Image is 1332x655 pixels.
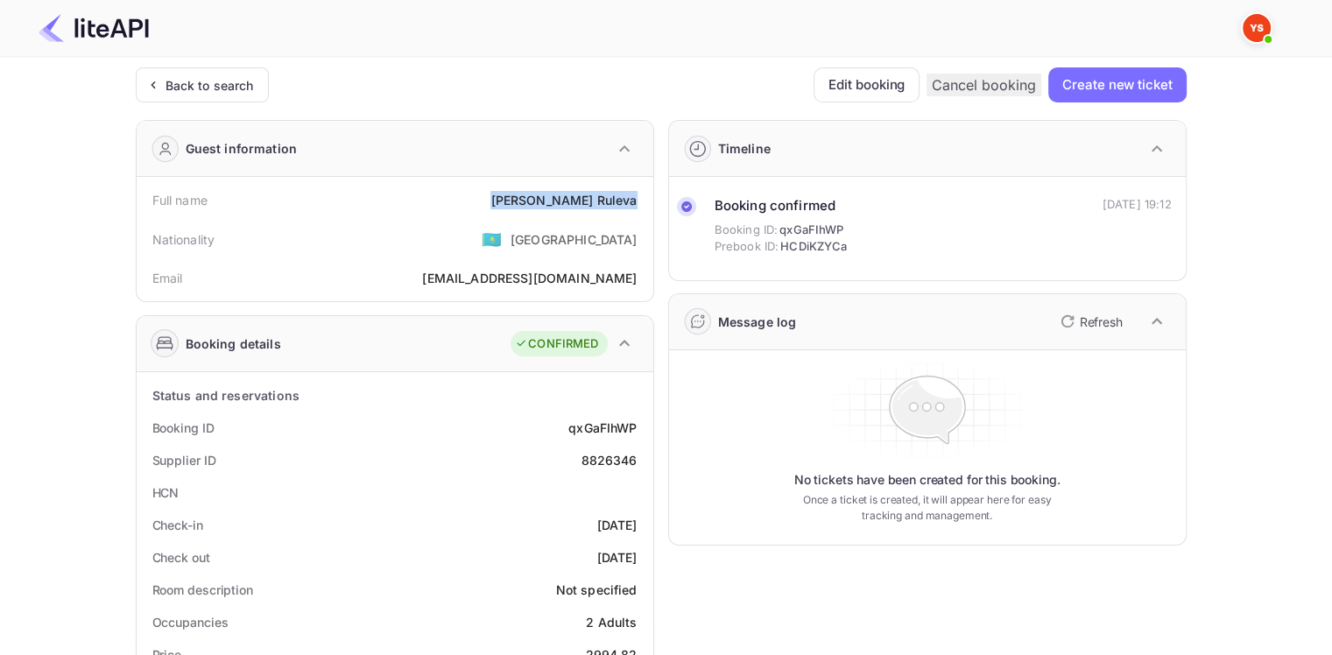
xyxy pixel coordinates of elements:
div: Message log [718,313,797,331]
div: [DATE] 19:12 [1103,196,1172,214]
div: Occupancies [152,613,229,631]
span: United States [482,223,502,255]
div: Booking details [186,335,281,353]
div: 2 Adults [586,613,637,631]
span: qxGaFIhWP [779,222,843,239]
p: Refresh [1080,313,1123,331]
div: HCN [152,483,180,502]
div: [EMAIL_ADDRESS][DOMAIN_NAME] [422,269,637,287]
div: Email [152,269,183,287]
p: No tickets have been created for this booking. [794,471,1061,489]
img: LiteAPI Logo [39,14,149,42]
div: Status and reservations [152,386,300,405]
button: Refresh [1050,307,1130,335]
div: Booking ID [152,419,215,437]
div: Booking confirmed [715,196,848,216]
div: Check out [152,548,210,567]
div: Guest information [186,139,298,158]
div: Back to search [166,76,254,95]
span: Prebook ID: [715,238,779,256]
button: Create new ticket [1048,67,1186,102]
div: 8826346 [581,451,637,469]
div: Not specified [556,581,638,599]
div: [PERSON_NAME] Ruleva [490,191,637,209]
span: Booking ID: [715,222,779,239]
div: Room description [152,581,253,599]
div: Supplier ID [152,451,216,469]
button: Edit booking [814,67,920,102]
img: Yandex Support [1243,14,1271,42]
div: Full name [152,191,208,209]
div: CONFIRMED [515,335,598,353]
div: qxGaFIhWP [568,419,637,437]
div: [GEOGRAPHIC_DATA] [511,230,638,249]
button: Cancel booking [927,74,1041,96]
div: Timeline [718,139,771,158]
div: Check-in [152,516,203,534]
p: Once a ticket is created, it will appear here for easy tracking and management. [789,492,1066,524]
span: HCDiKZYCa [780,238,847,256]
div: [DATE] [597,548,638,567]
div: Nationality [152,230,215,249]
div: [DATE] [597,516,638,534]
